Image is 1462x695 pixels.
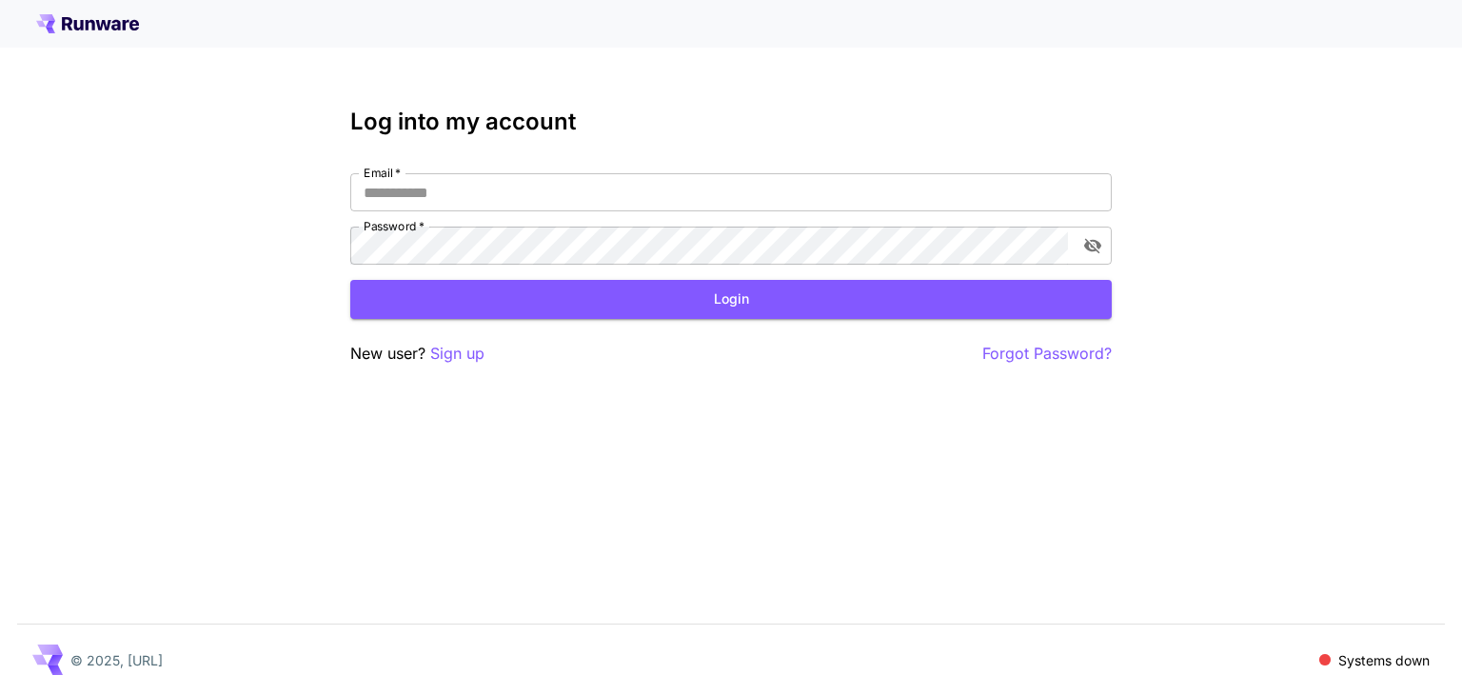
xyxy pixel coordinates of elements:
[350,342,484,366] p: New user?
[364,165,401,181] label: Email
[350,109,1112,135] h3: Log into my account
[364,218,425,234] label: Password
[350,280,1112,319] button: Login
[1076,228,1110,263] button: toggle password visibility
[70,650,163,670] p: © 2025, [URL]
[430,342,484,366] button: Sign up
[1338,650,1430,670] p: Systems down
[982,342,1112,366] button: Forgot Password?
